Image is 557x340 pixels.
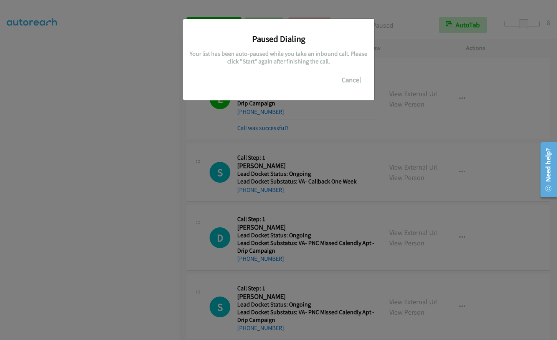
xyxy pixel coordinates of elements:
[189,33,369,44] h3: Paused Dialing
[334,72,369,88] button: Cancel
[535,139,557,200] iframe: Resource Center
[189,50,369,65] h5: Your list has been auto-paused while you take an inbound call. Please click "Start" again after f...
